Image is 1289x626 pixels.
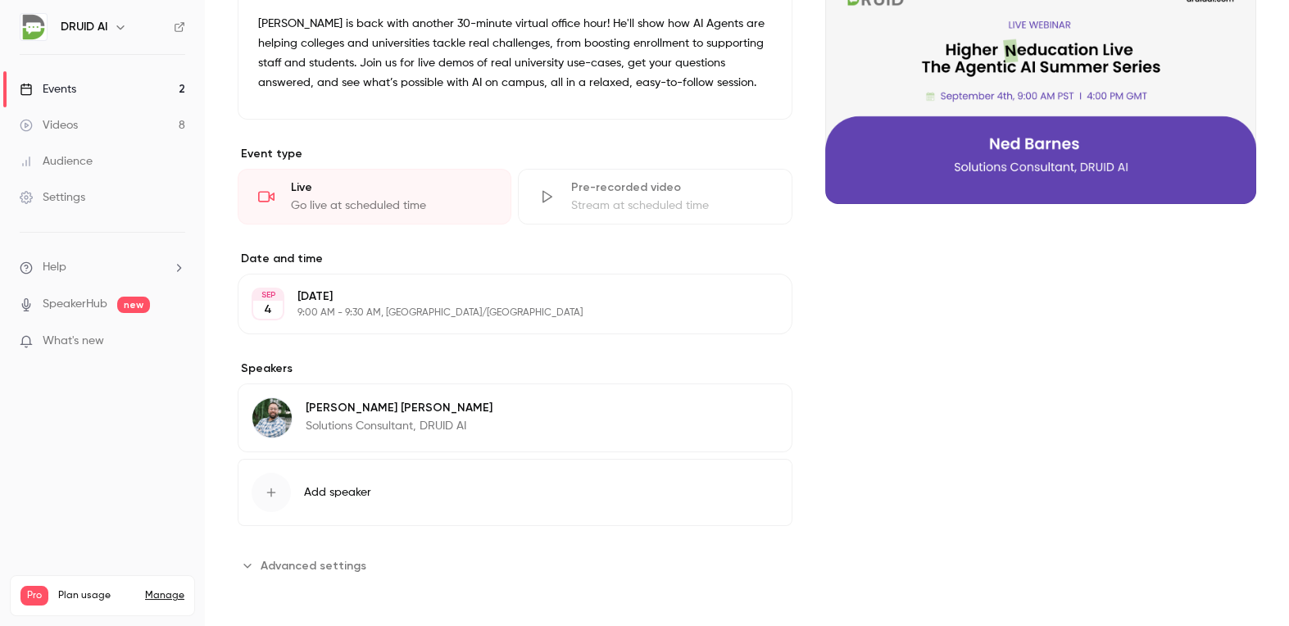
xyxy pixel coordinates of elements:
[258,14,772,93] p: [PERSON_NAME] is back with another 30-minute virtual office hour! He'll show how AI Agents are he...
[238,383,792,452] div: Ned Barnes[PERSON_NAME] [PERSON_NAME]Solutions Consultant, DRUID AI
[117,297,150,313] span: new
[20,189,85,206] div: Settings
[20,81,76,98] div: Events
[571,179,771,196] div: Pre-recorded video
[264,302,272,318] p: 4
[291,197,491,214] div: Go live at scheduled time
[20,153,93,170] div: Audience
[297,288,706,305] p: [DATE]
[306,418,492,434] p: Solutions Consultant, DRUID AI
[291,179,491,196] div: Live
[238,146,792,162] p: Event type
[518,169,792,225] div: Pre-recorded videoStream at scheduled time
[20,586,48,606] span: Pro
[20,117,78,134] div: Videos
[43,259,66,276] span: Help
[238,552,376,578] button: Advanced settings
[58,589,135,602] span: Plan usage
[61,19,107,35] h6: DRUID AI
[238,169,511,225] div: LiveGo live at scheduled time
[306,400,492,416] p: [PERSON_NAME] [PERSON_NAME]
[145,589,184,602] a: Manage
[304,484,371,501] span: Add speaker
[43,296,107,313] a: SpeakerHub
[297,306,706,320] p: 9:00 AM - 9:30 AM, [GEOGRAPHIC_DATA]/[GEOGRAPHIC_DATA]
[253,289,283,301] div: SEP
[238,459,792,526] button: Add speaker
[571,197,771,214] div: Stream at scheduled time
[252,398,292,438] img: Ned Barnes
[238,552,792,578] section: Advanced settings
[20,14,47,40] img: DRUID AI
[238,361,792,377] label: Speakers
[261,557,366,574] span: Advanced settings
[43,333,104,350] span: What's new
[238,251,792,267] label: Date and time
[20,259,185,276] li: help-dropdown-opener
